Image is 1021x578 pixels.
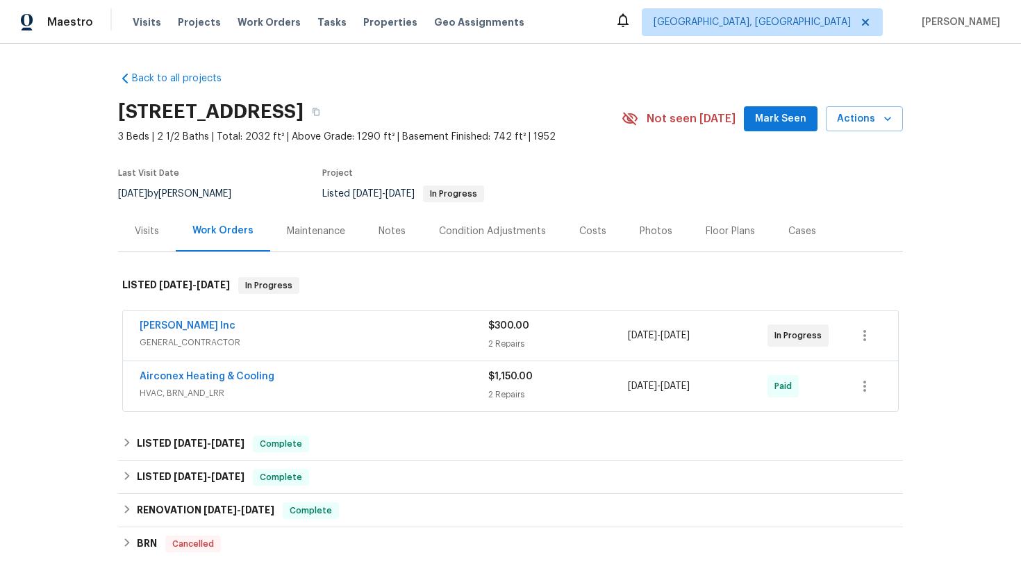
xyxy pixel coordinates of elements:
div: LISTED [DATE]-[DATE]Complete [118,427,903,461]
span: [DATE] [204,505,237,515]
button: Actions [826,106,903,132]
div: Maintenance [287,224,345,238]
span: Visits [133,15,161,29]
div: Costs [579,224,606,238]
button: Copy Address [304,99,329,124]
span: HVAC, BRN_AND_LRR [140,386,488,400]
h6: LISTED [137,469,244,486]
span: [DATE] [241,505,274,515]
span: Not seen [DATE] [647,112,736,126]
h6: LISTED [137,436,244,452]
span: $1,150.00 [488,372,533,381]
div: Cases [788,224,816,238]
div: RENOVATION [DATE]-[DATE]Complete [118,494,903,527]
span: Maestro [47,15,93,29]
a: [PERSON_NAME] Inc [140,321,235,331]
div: Floor Plans [706,224,755,238]
span: - [628,379,690,393]
span: [DATE] [118,189,147,199]
a: Back to all projects [118,72,251,85]
span: Actions [837,110,892,128]
span: [DATE] [353,189,382,199]
h6: LISTED [122,277,230,294]
div: Visits [135,224,159,238]
span: [DATE] [211,472,244,481]
span: [DATE] [174,472,207,481]
span: In Progress [240,279,298,292]
span: [DATE] [197,280,230,290]
span: [DATE] [174,438,207,448]
span: $300.00 [488,321,529,331]
span: [GEOGRAPHIC_DATA], [GEOGRAPHIC_DATA] [654,15,851,29]
span: Cancelled [167,537,219,551]
h2: [STREET_ADDRESS] [118,105,304,119]
span: In Progress [774,329,827,342]
h6: BRN [137,536,157,552]
div: LISTED [DATE]-[DATE]Complete [118,461,903,494]
span: Geo Assignments [434,15,524,29]
span: - [159,280,230,290]
span: Paid [774,379,797,393]
span: Listed [322,189,484,199]
span: Work Orders [238,15,301,29]
span: Projects [178,15,221,29]
span: GENERAL_CONTRACTOR [140,336,488,349]
div: Condition Adjustments [439,224,546,238]
div: 2 Repairs [488,388,628,402]
span: Properties [363,15,417,29]
span: [DATE] [159,280,192,290]
span: [DATE] [211,438,244,448]
span: [DATE] [661,331,690,340]
h6: RENOVATION [137,502,274,519]
span: [DATE] [661,381,690,391]
div: Notes [379,224,406,238]
span: [PERSON_NAME] [916,15,1000,29]
span: Tasks [317,17,347,27]
span: Project [322,169,353,177]
span: - [353,189,415,199]
span: Complete [284,504,338,518]
span: 3 Beds | 2 1/2 Baths | Total: 2032 ft² | Above Grade: 1290 ft² | Basement Finished: 742 ft² | 1952 [118,130,622,144]
div: Work Orders [192,224,254,238]
span: - [628,329,690,342]
a: Airconex Heating & Cooling [140,372,274,381]
span: Complete [254,437,308,451]
div: LISTED [DATE]-[DATE]In Progress [118,263,903,308]
span: - [174,438,244,448]
span: [DATE] [628,331,657,340]
span: Mark Seen [755,110,806,128]
span: In Progress [424,190,483,198]
div: BRN Cancelled [118,527,903,561]
div: Photos [640,224,672,238]
span: - [174,472,244,481]
span: [DATE] [628,381,657,391]
span: [DATE] [385,189,415,199]
span: Complete [254,470,308,484]
div: by [PERSON_NAME] [118,185,248,202]
span: Last Visit Date [118,169,179,177]
div: 2 Repairs [488,337,628,351]
button: Mark Seen [744,106,817,132]
span: - [204,505,274,515]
